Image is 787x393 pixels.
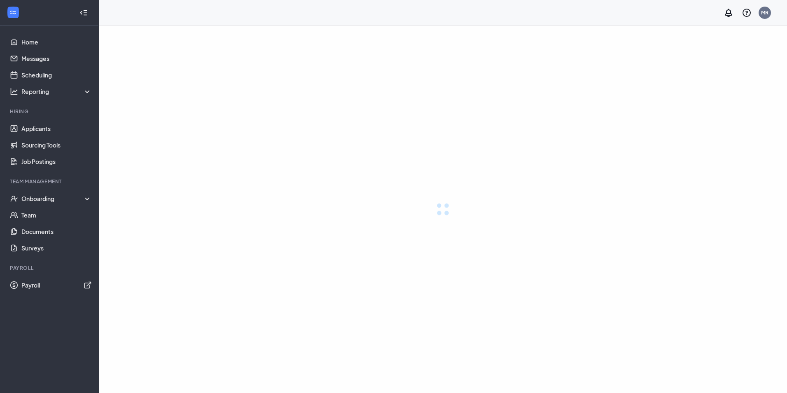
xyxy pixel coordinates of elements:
[21,120,92,137] a: Applicants
[761,9,768,16] div: MR
[21,137,92,153] a: Sourcing Tools
[9,8,17,16] svg: WorkstreamLogo
[10,194,18,203] svg: UserCheck
[742,8,752,18] svg: QuestionInfo
[10,264,90,271] div: Payroll
[10,178,90,185] div: Team Management
[79,9,88,17] svg: Collapse
[21,153,92,170] a: Job Postings
[21,207,92,223] a: Team
[21,223,92,240] a: Documents
[724,8,733,18] svg: Notifications
[21,67,92,83] a: Scheduling
[10,87,18,96] svg: Analysis
[21,34,92,50] a: Home
[21,277,92,293] a: PayrollExternalLink
[21,87,92,96] div: Reporting
[10,108,90,115] div: Hiring
[21,240,92,256] a: Surveys
[21,50,92,67] a: Messages
[21,194,92,203] div: Onboarding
